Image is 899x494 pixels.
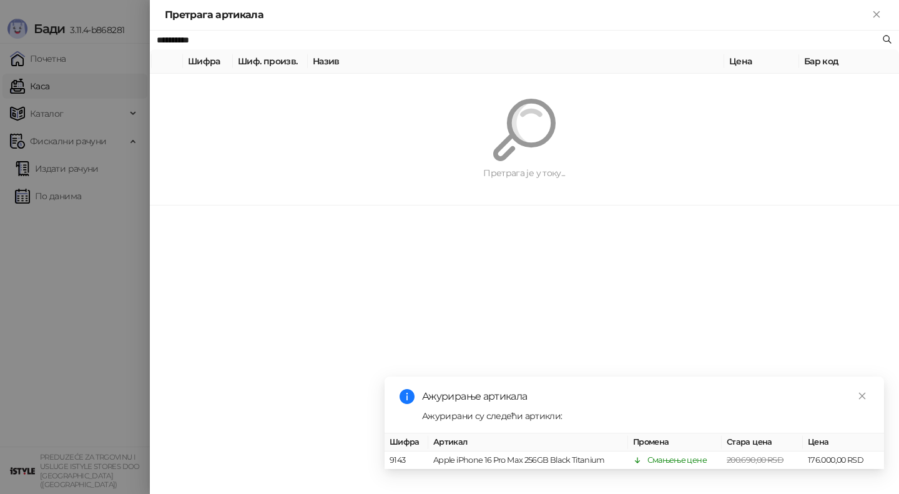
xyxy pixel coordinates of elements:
[428,433,628,452] th: Артикал
[308,49,724,74] th: Назив
[385,433,428,452] th: Шифра
[628,433,722,452] th: Промена
[183,49,233,74] th: Шифра
[400,389,415,404] span: info-circle
[722,433,803,452] th: Стара цена
[428,452,628,470] td: Apple iPhone 16 Pro Max 256GB Black Titanium
[422,389,869,404] div: Ажурирање артикала
[385,452,428,470] td: 9143
[803,433,884,452] th: Цена
[724,49,799,74] th: Цена
[855,389,869,403] a: Close
[803,452,884,470] td: 176.000,00 RSD
[422,409,869,423] div: Ажурирани су следећи артикли:
[858,392,867,400] span: close
[233,49,308,74] th: Шиф. произв.
[799,49,899,74] th: Бар код
[647,454,707,467] div: Смањење цене
[869,7,884,22] button: Close
[180,166,869,180] div: Претрага је у току...
[727,455,784,465] span: 200.690,00 RSD
[165,7,869,22] div: Претрага артикала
